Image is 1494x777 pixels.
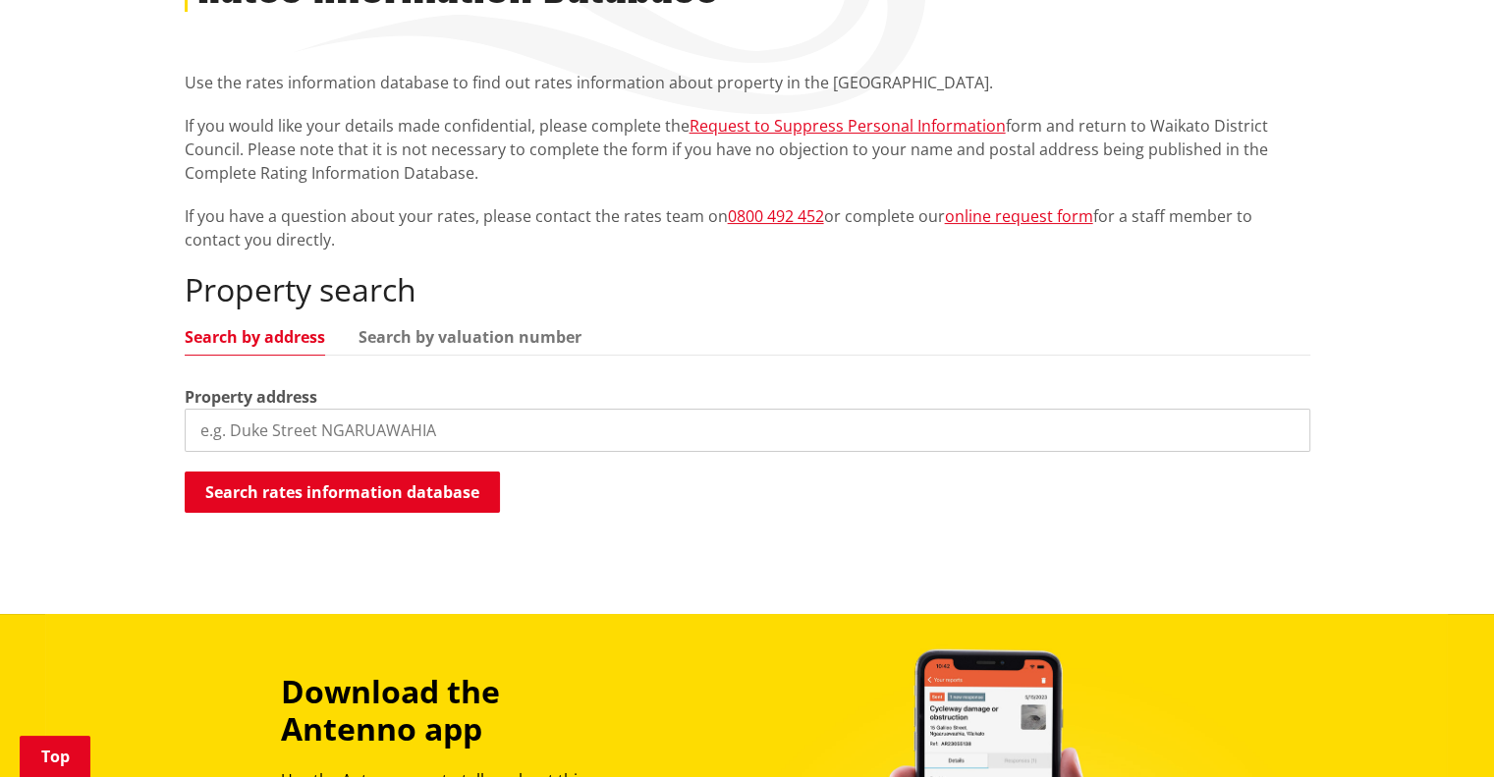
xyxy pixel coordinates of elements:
h3: Download the Antenno app [281,673,636,749]
a: Request to Suppress Personal Information [690,115,1006,137]
a: Search by valuation number [359,329,581,345]
label: Property address [185,385,317,409]
button: Search rates information database [185,472,500,513]
h2: Property search [185,271,1310,308]
a: Search by address [185,329,325,345]
input: e.g. Duke Street NGARUAWAHIA [185,409,1310,452]
p: If you would like your details made confidential, please complete the form and return to Waikato ... [185,114,1310,185]
a: online request form [945,205,1093,227]
p: Use the rates information database to find out rates information about property in the [GEOGRAPHI... [185,71,1310,94]
a: 0800 492 452 [728,205,824,227]
iframe: Messenger Launcher [1404,694,1474,765]
p: If you have a question about your rates, please contact the rates team on or complete our for a s... [185,204,1310,251]
a: Top [20,736,90,777]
